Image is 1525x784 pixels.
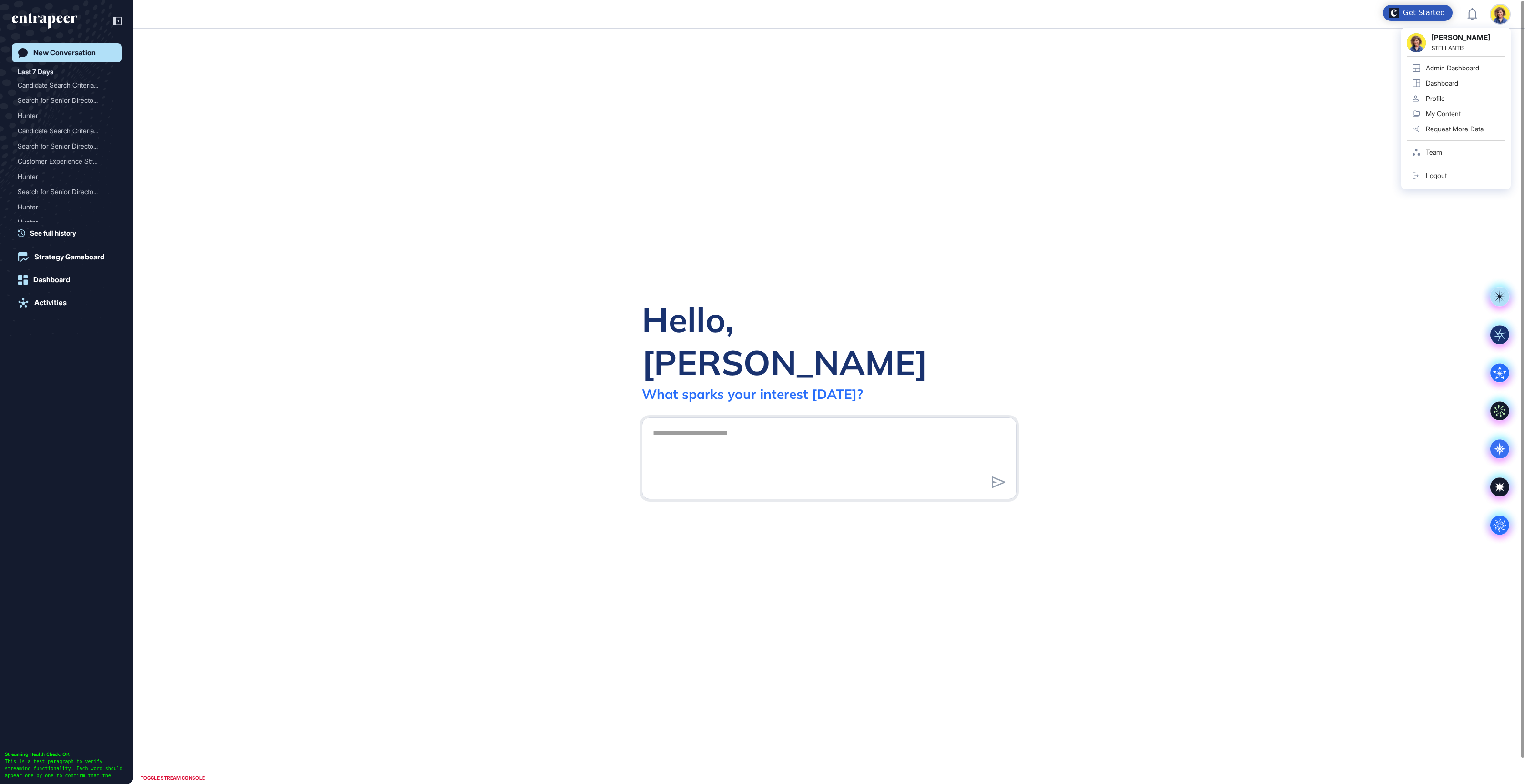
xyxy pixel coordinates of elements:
[18,108,108,123] div: Hunter
[1383,5,1453,21] div: Open Get Started checklist
[18,215,116,230] div: Hunter
[18,154,116,169] div: Customer Experience Strategies in the Automotive Industry
[34,253,104,261] div: Strategy Gameboard
[642,386,863,402] div: What sparks your interest [DATE]?
[12,43,122,62] a: New Conversation
[18,169,116,184] div: Hunter
[18,139,108,154] div: Search for Senior Directo...
[138,772,207,784] div: TOGGLE STREAM CONSOLE
[18,184,116,199] div: Search for Senior Director of Customer Experience in Automotive Industry for MEA Region with 15+ ...
[18,139,116,154] div: Search for Senior Director in Automotive Industry with CX Experience in Dubai or Türkiye
[33,49,96,57] div: New Conversation
[18,93,116,108] div: Search for Senior Director in Automotive Industry with CX Experience in MEA Region
[30,228,76,238] span: See full history
[18,123,108,139] div: Candidate Search Criteria...
[12,13,77,29] div: entrapeer-logo
[18,108,116,123] div: Hunter
[12,270,122,289] a: Dashboard
[1403,8,1445,18] div: Get Started
[18,199,116,215] div: Hunter
[642,298,1017,384] div: Hello, [PERSON_NAME]
[18,199,108,215] div: Hunter
[18,78,108,93] div: Candidate Search Criteria...
[18,184,108,199] div: Search for Senior Directo...
[1491,5,1510,24] img: user-avatar
[1389,8,1399,18] img: launcher-image-alternative-text
[18,215,108,230] div: Hunter
[18,154,108,169] div: Customer Experience Strat...
[18,228,122,238] a: See full history
[12,248,122,267] a: Strategy Gameboard
[18,93,108,108] div: Search for Senior Directo...
[18,78,116,93] div: Candidate Search Criteria for Recruitment
[33,276,70,284] div: Dashboard
[12,293,122,312] a: Activities
[18,169,108,184] div: Hunter
[18,66,53,78] div: Last 7 Days
[34,298,67,307] div: Activities
[18,123,116,139] div: Candidate Search Criteria Submission for Recruitment Evaluation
